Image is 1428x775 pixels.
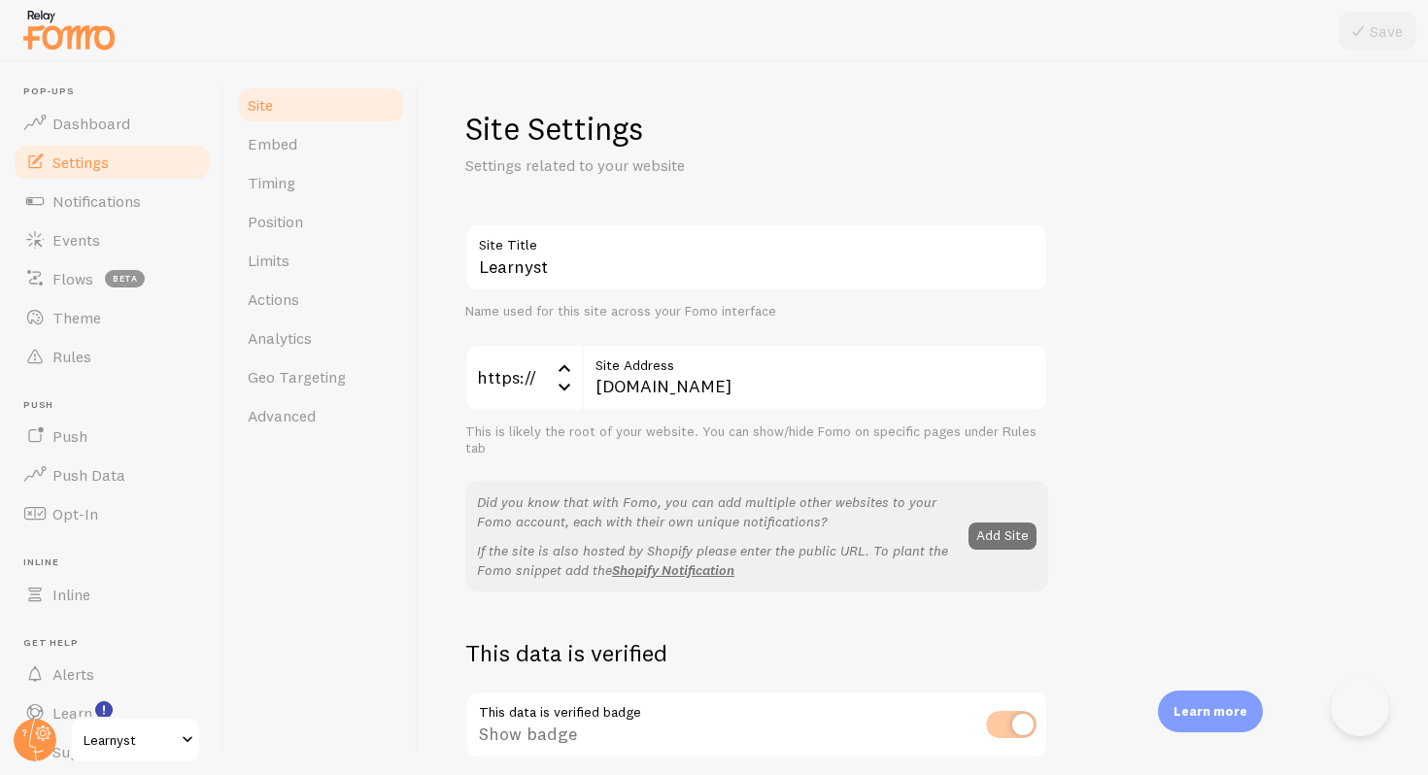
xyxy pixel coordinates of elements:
[52,585,90,604] span: Inline
[1173,702,1247,721] p: Learn more
[52,269,93,288] span: Flows
[465,109,1048,149] h1: Site Settings
[12,337,212,376] a: Rules
[1158,691,1263,732] div: Learn more
[236,124,406,163] a: Embed
[52,191,141,211] span: Notifications
[582,344,1048,377] label: Site Address
[248,134,297,153] span: Embed
[70,717,201,763] a: Learnyst
[12,220,212,259] a: Events
[95,701,113,719] svg: <p>Watch New Feature Tutorials!</p>
[12,298,212,337] a: Theme
[1331,678,1389,736] iframe: Help Scout Beacon - Open
[52,703,92,723] span: Learn
[52,152,109,172] span: Settings
[248,328,312,348] span: Analytics
[236,241,406,280] a: Limits
[248,173,295,192] span: Timing
[105,270,145,287] span: beta
[477,492,957,531] p: Did you know that with Fomo, you can add multiple other websites to your Fomo account, each with ...
[23,637,212,650] span: Get Help
[23,85,212,98] span: Pop-ups
[12,417,212,455] a: Push
[465,423,1048,457] div: This is likely the root of your website. You can show/hide Fomo on specific pages under Rules tab
[465,344,582,412] div: https://
[969,522,1037,550] button: Add Site
[52,347,91,366] span: Rules
[52,308,101,327] span: Theme
[465,223,1048,256] label: Site Title
[12,575,212,614] a: Inline
[248,406,316,425] span: Advanced
[236,85,406,124] a: Site
[465,638,1048,668] h2: This data is verified
[23,556,212,569] span: Inline
[236,163,406,202] a: Timing
[248,95,273,115] span: Site
[12,182,212,220] a: Notifications
[52,426,87,446] span: Push
[465,303,1048,320] div: Name used for this site across your Fomo interface
[248,367,346,387] span: Geo Targeting
[20,5,118,54] img: fomo-relay-logo-orange.svg
[84,728,176,752] span: Learnyst
[52,504,98,523] span: Opt-In
[52,664,94,684] span: Alerts
[236,396,406,435] a: Advanced
[236,319,406,357] a: Analytics
[12,494,212,533] a: Opt-In
[236,280,406,319] a: Actions
[12,455,212,494] a: Push Data
[52,465,125,485] span: Push Data
[248,212,303,231] span: Position
[582,344,1048,412] input: myhonestcompany.com
[23,399,212,412] span: Push
[12,655,212,693] a: Alerts
[236,357,406,396] a: Geo Targeting
[236,202,406,241] a: Position
[12,693,212,732] a: Learn
[52,114,130,133] span: Dashboard
[612,561,734,579] a: Shopify Notification
[465,154,932,177] p: Settings related to your website
[477,541,957,580] p: If the site is also hosted by Shopify please enter the public URL. To plant the Fomo snippet add the
[12,143,212,182] a: Settings
[12,104,212,143] a: Dashboard
[248,251,289,270] span: Limits
[12,259,212,298] a: Flows beta
[248,289,299,309] span: Actions
[52,230,100,250] span: Events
